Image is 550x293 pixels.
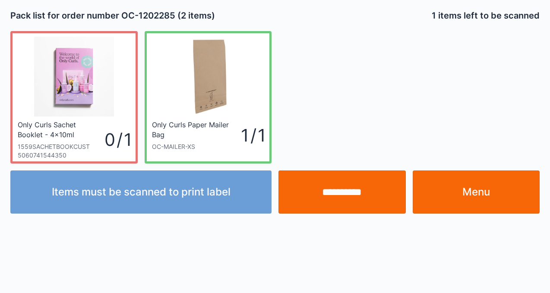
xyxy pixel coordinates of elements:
[18,142,104,151] div: 1559SACHETBOOKCUST
[145,31,272,164] a: Only Curls Paper Mailer BagOC-MAILER-XS1 / 1
[149,37,266,117] img: 1.jpg
[10,9,272,22] h2: Pack list for order number OC-1202285 (2 items)
[241,123,264,148] div: 1 / 1
[413,170,540,214] a: Menu
[104,127,130,152] div: 0 / 1
[18,120,102,139] div: Only Curls Sachet Booklet - 4x10ml (Customer)
[432,9,540,22] h2: 1 items left to be scanned
[152,120,239,139] div: Only Curls Paper Mailer Bag
[152,142,241,151] div: OC-MAILER-XS
[18,151,104,160] div: 5060741544350
[10,31,138,164] a: Only Curls Sachet Booklet - 4x10ml (Customer)1559SACHETBOOKCUST50607415443500 / 1
[34,37,114,117] img: SachetBooklet_1200x.jpg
